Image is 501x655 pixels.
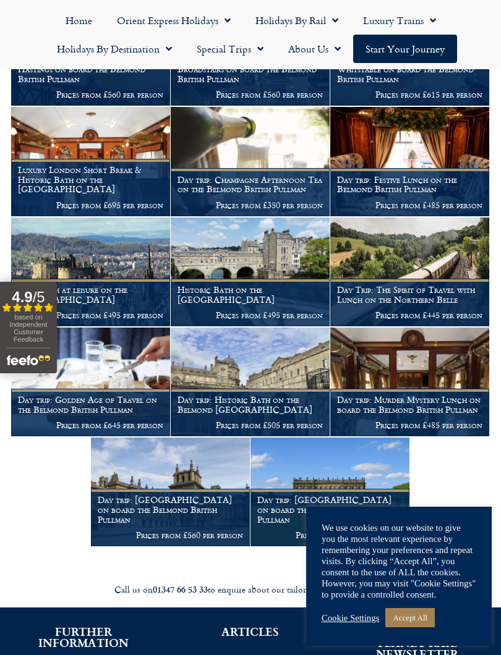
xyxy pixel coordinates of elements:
[337,395,482,415] h1: Day trip: Murder Mystery Lunch on board the Belmond British Pullman
[19,626,148,648] h2: FURTHER INFORMATION
[337,90,482,99] p: Prices from £615 per person
[18,420,163,430] p: Prices from £645 per person
[18,55,163,84] h1: Day trip: [GEOGRAPHIC_DATA]: Hastings on board the Belmond British Pullman
[337,175,482,195] h1: Day trip: Festive Lunch on the Belmond British Pullman
[351,6,448,35] a: Luxury Trains
[330,107,490,216] a: Day trip: Festive Lunch on the Belmond British Pullman Prices from £485 per person
[171,107,330,216] a: Day trip: Champagne Afternoon Tea on the Belmond British Pullman Prices from £350 per person
[11,327,171,437] a: Day trip: Golden Age of Travel on the Belmond British Pullman Prices from £645 per person
[178,395,323,415] h1: Day trip: Historic Bath on the Belmond [GEOGRAPHIC_DATA]
[337,420,482,430] p: Prices from £485 per person
[105,6,243,35] a: Orient Express Holidays
[243,6,351,35] a: Holidays by Rail
[53,6,105,35] a: Home
[250,437,410,547] a: Day trip: [GEOGRAPHIC_DATA] on board the Belmond British Pullman Prices from £670 per person
[257,495,403,524] h1: Day trip: [GEOGRAPHIC_DATA] on board the Belmond British Pullman
[171,327,330,437] a: Day trip: Historic Bath on the Belmond [GEOGRAPHIC_DATA] Prices from £505 per person
[337,55,482,84] h1: Day trip: Great British Seaside: Whitstable on board the Belmond British Pullman
[330,327,490,437] a: Day trip: Murder Mystery Lunch on board the Belmond British Pullman Prices from £485 per person
[178,310,323,320] p: Prices from £495 per person
[337,200,482,210] p: Prices from £485 per person
[178,90,323,99] p: Prices from £560 per person
[6,6,495,63] nav: Menu
[322,522,476,600] div: We use cookies on our website to give you the most relevant experience by remembering your prefer...
[337,285,482,305] h1: Day Trip: The Spirit of Travel with Lunch on the Northern Belle
[184,35,276,63] a: Special Trips
[178,420,323,430] p: Prices from £505 per person
[337,310,482,320] p: Prices from £445 per person
[153,583,208,596] strong: 01347 66 53 33
[330,218,490,327] a: Day Trip: The Spirit of Travel with Lunch on the Northern Belle Prices from £445 per person
[322,612,379,623] a: Cookie Settings
[178,285,323,305] h1: Historic Bath on the [GEOGRAPHIC_DATA]
[11,107,171,216] a: Luxury London Short Break & Historic Bath on the [GEOGRAPHIC_DATA] Prices from £695 per person
[186,626,315,637] h2: ARTICLES
[6,584,495,596] div: Call us on to enquire about our tailor made holidays by rail
[18,395,163,415] h1: Day trip: Golden Age of Travel on the Belmond British Pullman
[257,530,403,540] p: Prices from £670 per person
[18,165,163,194] h1: Luxury London Short Break & Historic Bath on the [GEOGRAPHIC_DATA]
[18,200,163,210] p: Prices from £695 per person
[385,608,435,627] a: Accept All
[18,310,163,320] p: Prices from £495 per person
[18,285,163,305] h1: Edinburgh at leisure on the [GEOGRAPHIC_DATA]
[98,530,243,540] p: Prices from £560 per person
[276,35,353,63] a: About Us
[18,90,163,99] p: Prices from £560 per person
[353,35,457,63] a: Start your Journey
[178,200,323,210] p: Prices from £350 per person
[45,35,184,63] a: Holidays by Destination
[11,218,171,327] a: Edinburgh at leisure on the [GEOGRAPHIC_DATA] Prices from £495 per person
[98,495,243,524] h1: Day trip: [GEOGRAPHIC_DATA] on board the Belmond British Pullman
[171,218,330,327] a: Historic Bath on the [GEOGRAPHIC_DATA] Prices from £495 per person
[178,175,323,195] h1: Day trip: Champagne Afternoon Tea on the Belmond British Pullman
[178,55,323,84] h1: Day trip: [GEOGRAPHIC_DATA]: Broadstairs on board the Belmond British Pullman
[91,437,250,547] a: Day trip: [GEOGRAPHIC_DATA] on board the Belmond British Pullman Prices from £560 per person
